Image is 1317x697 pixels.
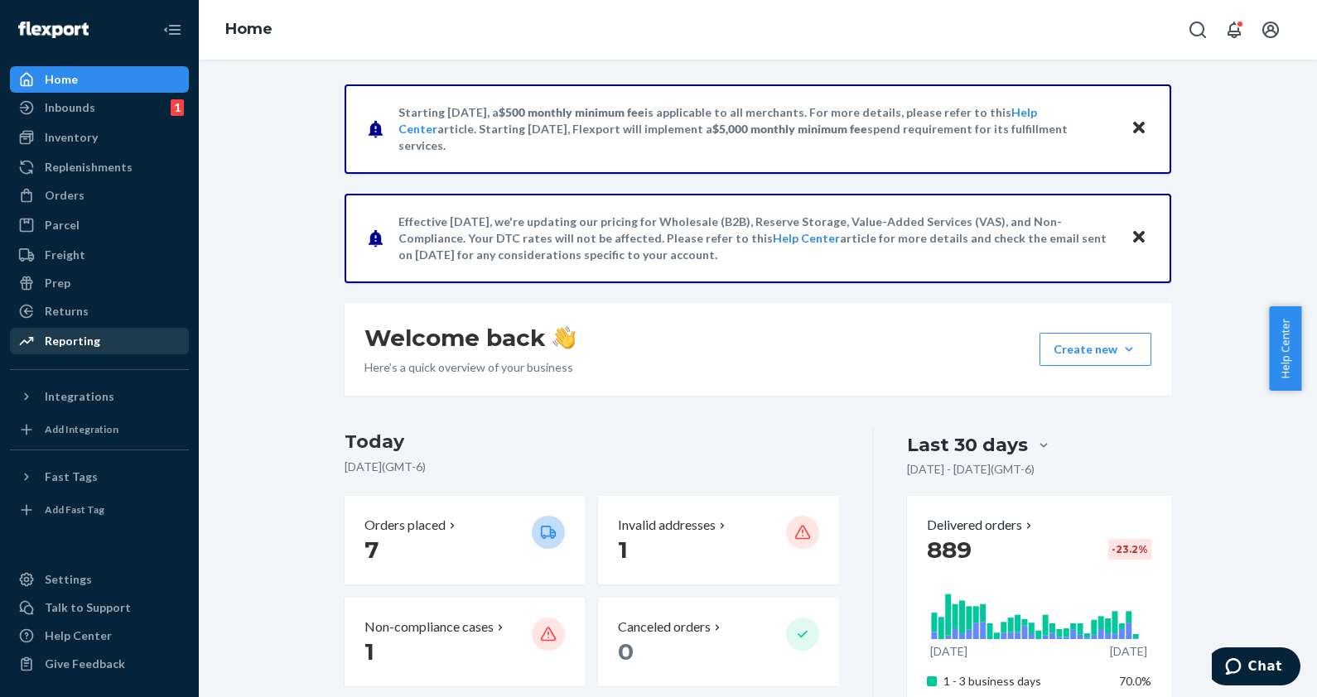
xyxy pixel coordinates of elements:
[18,22,89,38] img: Flexport logo
[10,622,189,649] a: Help Center
[618,516,716,535] p: Invalid addresses
[927,516,1035,535] button: Delivered orders
[364,536,379,564] span: 7
[45,99,95,116] div: Inbounds
[1181,13,1214,46] button: Open Search Box
[45,388,114,405] div: Integrations
[552,326,576,349] img: hand-wave emoji
[45,71,78,88] div: Home
[171,99,184,116] div: 1
[10,328,189,354] a: Reporting
[1212,647,1300,689] iframe: Abre un widget desde donde se puede chatear con uno de los agentes
[10,416,189,443] a: Add Integration
[1119,674,1151,688] span: 70.0%
[10,66,189,93] a: Home
[398,104,1115,154] p: Starting [DATE], a is applicable to all merchants. For more details, please refer to this article...
[10,242,189,268] a: Freight
[1108,539,1151,560] div: -23.2 %
[10,497,189,523] a: Add Fast Tag
[345,496,585,584] button: Orders placed 7
[10,212,189,238] a: Parcel
[10,182,189,209] a: Orders
[45,333,100,349] div: Reporting
[1269,306,1301,391] button: Help Center
[45,275,70,291] div: Prep
[499,105,644,119] span: $500 monthly minimum fee
[712,122,867,136] span: $5,000 monthly minimum fee
[212,6,286,54] ol: breadcrumbs
[225,20,273,38] a: Home
[1218,13,1251,46] button: Open notifications
[927,536,972,564] span: 889
[1040,333,1151,366] button: Create new
[1128,226,1150,250] button: Close
[45,187,84,204] div: Orders
[10,298,189,324] a: Returns
[10,383,189,410] button: Integrations
[364,637,374,666] span: 1
[10,124,189,151] a: Inventory
[345,459,839,475] p: [DATE] ( GMT-6 )
[45,656,125,672] div: Give Feedback
[45,571,92,588] div: Settings
[364,618,494,637] p: Non-compliance cases
[45,469,98,485] div: Fast Tags
[10,594,189,621] button: Talk to Support
[10,651,189,677] button: Give Feedback
[1128,117,1150,141] button: Close
[45,303,89,320] div: Returns
[45,627,112,644] div: Help Center
[618,618,711,637] p: Canceled orders
[10,464,189,490] button: Fast Tags
[618,536,628,564] span: 1
[45,217,80,233] div: Parcel
[345,598,585,686] button: Non-compliance cases 1
[45,502,104,517] div: Add Fast Tag
[45,159,133,175] div: Replenishments
[45,599,131,616] div: Talk to Support
[10,94,189,121] a: Inbounds1
[930,643,967,660] p: [DATE]
[364,323,576,353] h1: Welcome back
[345,429,839,455] h3: Today
[10,154,189,180] a: Replenishments
[907,432,1028,458] div: Last 30 days
[45,422,118,436] div: Add Integration
[1254,13,1287,46] button: Open account menu
[598,598,838,686] button: Canceled orders 0
[907,461,1035,478] p: [DATE] - [DATE] ( GMT-6 )
[10,566,189,593] a: Settings
[943,673,1107,690] p: 1 - 3 business days
[45,129,98,146] div: Inventory
[1110,643,1147,660] p: [DATE]
[156,13,189,46] button: Close Navigation
[773,231,840,245] a: Help Center
[10,270,189,296] a: Prep
[598,496,838,584] button: Invalid addresses 1
[618,637,634,666] span: 0
[364,516,446,535] p: Orders placed
[364,359,576,376] p: Here’s a quick overview of your business
[398,214,1115,263] p: Effective [DATE], we're updating our pricing for Wholesale (B2B), Reserve Storage, Value-Added Se...
[45,247,85,263] div: Freight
